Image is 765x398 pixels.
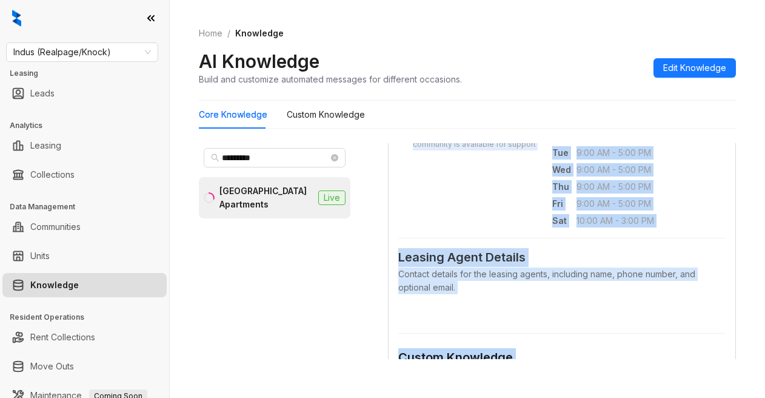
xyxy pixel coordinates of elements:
a: Knowledge [30,273,79,297]
li: Units [2,244,167,268]
a: Home [196,27,225,40]
a: Rent Collections [30,325,95,349]
h3: Analytics [10,120,169,131]
li: Leasing [2,133,167,158]
div: Contact details for the leasing agents, including name, phone number, and optional email. [398,268,726,294]
a: Collections [30,163,75,187]
a: Leads [30,81,55,106]
span: close-circle [331,154,338,161]
li: Leads [2,81,167,106]
div: [GEOGRAPHIC_DATA] Apartments [219,184,313,211]
h3: Data Management [10,201,169,212]
span: Live [318,191,346,205]
span: 9:00 AM - 5:00 PM [576,180,692,194]
img: logo [12,10,21,27]
div: Build and customize automated messages for different occasions. [199,73,462,86]
span: Leasing Agent Details [398,248,726,267]
span: 9:00 AM - 5:00 PM [576,163,692,177]
h2: AI Knowledge [199,50,319,73]
li: Move Outs [2,354,167,379]
a: Leasing [30,133,61,158]
h3: Resident Operations [10,312,169,323]
span: Thu [552,180,576,194]
span: Knowledge [235,28,284,38]
span: search [211,153,219,162]
h3: Leasing [10,68,169,79]
span: 9:00 AM - 5:00 PM [576,146,692,160]
span: 9:00 AM - 5:00 PM [576,197,692,211]
span: Tue [552,146,576,160]
div: Core Knowledge [199,108,267,121]
div: Custom Knowledge [287,108,365,121]
span: Wed [552,163,576,177]
a: Units [30,244,50,268]
li: / [227,27,230,40]
span: Indus (Realpage/Knock) [13,43,151,61]
span: Sat [552,214,576,228]
span: 10:00 AM - 3:00 PM [576,214,692,228]
span: Edit Knowledge [663,61,726,75]
li: Rent Collections [2,325,167,349]
button: Edit Knowledge [653,58,736,78]
div: Custom Knowledge [398,348,726,367]
span: Fri [552,197,576,211]
li: Collections [2,163,167,187]
li: Communities [2,215,167,239]
li: Knowledge [2,273,167,297]
a: Move Outs [30,354,74,379]
a: Communities [30,215,81,239]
